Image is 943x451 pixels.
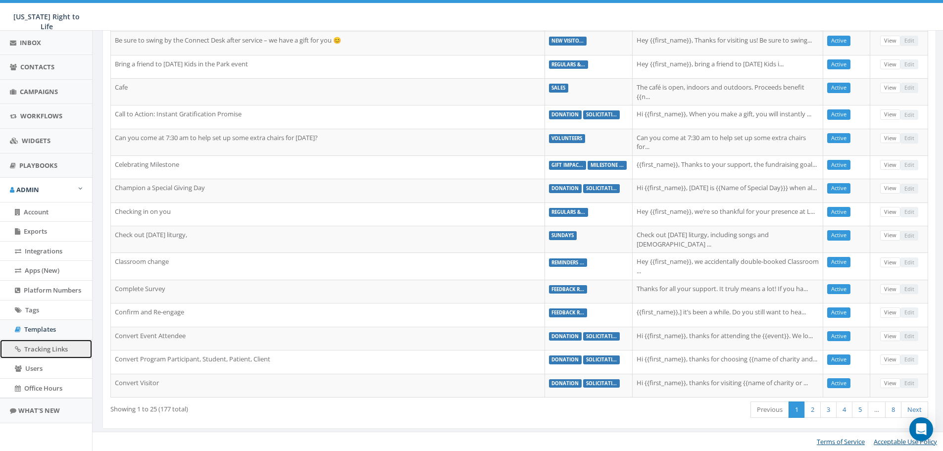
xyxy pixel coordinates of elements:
td: Be sure to swing by the Connect Desk after service – we have a gift for you 😊 [111,31,545,55]
span: Contacts [20,62,54,71]
span: Cannot edit Admin created templates [900,378,918,387]
a: View [880,36,900,46]
label: solicitati... [583,332,620,341]
a: Active [827,230,850,241]
span: Inbox [20,38,41,47]
label: volunteers [549,134,586,143]
label: solicitati... [583,379,620,388]
a: View [880,160,900,170]
span: Users [25,364,43,373]
span: Cannot edit Admin created templates [900,59,918,68]
label: solicitati... [583,184,620,193]
label: sundays [549,231,577,240]
span: Integrations [25,247,62,255]
td: Celebrating Milestone [111,155,545,179]
td: {{first_name}}, Thanks to your support, the fundraising goal... [633,155,823,179]
span: Cannot edit Admin created templates [900,354,918,363]
a: Active [827,133,850,144]
td: Thanks for all your support. It truly means a lot! If you ha... [633,280,823,303]
span: [US_STATE] Right to Life [13,12,80,31]
label: regulars &... [549,208,589,217]
label: milestone ... [588,161,627,170]
a: Active [827,307,850,318]
td: Check out [DATE] liturgy, including songs and [DEMOGRAPHIC_DATA] ... [633,226,823,252]
label: feedback r... [549,285,588,294]
td: {{first_name}},] it’s been a while. Do you still want to hea... [633,303,823,327]
td: Convert Program Participant, Student, Patient, Client [111,350,545,374]
a: View [880,230,900,241]
a: … [868,401,886,418]
div: Open Intercom Messenger [909,417,933,441]
a: 2 [804,401,821,418]
a: 4 [836,401,852,418]
a: View [880,83,900,93]
span: Cannot edit Admin created templates [900,133,918,142]
a: View [880,183,900,194]
label: regulars &... [549,60,589,69]
td: Hey {{first_name}}, we accidentally double-booked Classroom ... [633,252,823,279]
td: Confirm and Re-engage [111,303,545,327]
span: Tracking Links [24,345,68,353]
a: Active [827,183,850,194]
td: Can you come at 7:30 am to help set up some extra chairs for... [633,129,823,155]
td: Classroom change [111,252,545,279]
a: 3 [820,401,837,418]
td: Convert Visitor [111,374,545,398]
a: View [880,59,900,70]
span: Cannot edit Admin created templates [900,230,918,239]
td: Champion a Special Giving Day [111,179,545,202]
a: Active [827,59,850,70]
td: Hi {{first_name}}, thanks for attending the {{event}}. We lo... [633,327,823,351]
a: Active [827,109,850,120]
label: new visito... [549,37,587,46]
a: Active [827,331,850,342]
span: Workflows [20,111,62,120]
a: Active [827,83,850,93]
td: Hey {{first_name}}, we’re so thankful for your presence at L... [633,202,823,226]
td: Hey {{first_name}}, Thanks for visiting us! Be sure to swing... [633,31,823,55]
a: Active [827,36,850,46]
span: Account [24,207,49,216]
label: solicitati... [583,110,620,119]
label: reminders ... [549,258,588,267]
span: Playbooks [19,161,57,170]
label: donation [549,184,582,193]
a: 5 [852,401,868,418]
span: Cannot edit Admin created templates [900,183,918,192]
span: Cannot edit Admin created templates [900,257,918,266]
td: Call to Action: Instant Gratification Promise [111,105,545,129]
a: View [880,331,900,342]
label: donation [549,332,582,341]
label: donation [549,110,582,119]
label: solicitati... [583,355,620,364]
a: View [880,284,900,295]
label: gift impac... [549,161,587,170]
a: View [880,133,900,144]
label: sales [549,84,569,93]
div: Showing 1 to 25 (177 total) [110,401,443,414]
span: Platform Numbers [24,286,81,295]
td: Hi {{first_name}}, When you make a gift, you will instantly ... [633,105,823,129]
span: Exports [24,227,47,236]
span: Campaigns [20,87,58,96]
a: 1 [789,401,805,418]
a: Active [827,354,850,365]
span: Apps (New) [25,266,59,275]
a: Active [827,257,850,267]
td: Convert Event Attendee [111,327,545,351]
td: Checking in on you [111,202,545,226]
span: Admin [16,185,39,194]
a: Active [827,284,850,295]
a: View [880,307,900,318]
span: Cannot edit Admin created templates [900,207,918,216]
a: View [880,207,900,217]
label: donation [549,379,582,388]
a: View [880,109,900,120]
span: Cannot edit Admin created templates [900,284,918,293]
a: Active [827,160,850,170]
td: Hey {{first_name}}, bring a friend to [DATE] Kids i... [633,55,823,79]
td: Hi {{first_name}}, thanks for visiting {{name of charity or ... [633,374,823,398]
td: Hi {{first_name}}, thanks for choosing {{name of charity and... [633,350,823,374]
a: Previous [750,401,789,418]
td: The café is open, indoors and outdoors. Proceeds benefit {{n... [633,78,823,105]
